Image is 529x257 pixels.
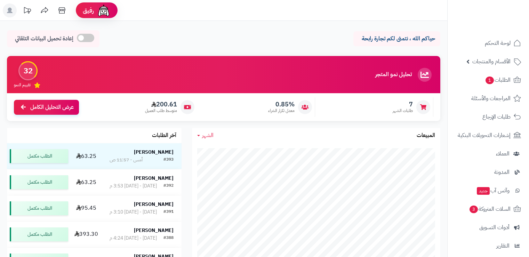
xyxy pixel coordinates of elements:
[83,6,94,15] span: رفيق
[472,57,511,66] span: الأقسام والمنتجات
[10,175,68,189] div: الطلب مكتمل
[163,156,174,163] div: #393
[145,101,177,108] span: 200.61
[469,205,478,214] span: 3
[152,132,176,139] h3: آخر الطلبات
[452,145,525,162] a: العملاء
[485,75,511,85] span: الطلبات
[452,182,525,199] a: وآتس آبجديد
[14,100,79,115] a: عرض التحليل الكامل
[479,223,510,232] span: أدوات التسويق
[458,130,511,140] span: إشعارات التحويلات البنكية
[476,186,510,195] span: وآتس آب
[197,131,214,139] a: الشهر
[71,222,102,247] td: 393.30
[393,101,413,108] span: 7
[452,35,525,51] a: لوحة التحكم
[97,3,111,17] img: ai-face.png
[163,235,174,242] div: #388
[452,238,525,254] a: التقارير
[134,227,174,234] strong: [PERSON_NAME]
[452,109,525,125] a: طلبات الإرجاع
[485,38,511,48] span: لوحة التحكم
[471,94,511,103] span: المراجعات والأسئلة
[110,183,157,190] div: [DATE] - [DATE] 3:53 م
[359,35,435,43] p: حياكم الله ، نتمنى لكم تجارة رابحة
[482,5,522,20] img: logo-2.png
[134,201,174,208] strong: [PERSON_NAME]
[469,204,511,214] span: السلات المتروكة
[452,127,525,144] a: إشعارات التحويلات البنكية
[110,235,157,242] div: [DATE] - [DATE] 4:24 م
[145,108,177,114] span: متوسط طلب العميل
[10,201,68,215] div: الطلب مكتمل
[452,219,525,236] a: أدوات التسويق
[10,227,68,241] div: الطلب مكتمل
[71,195,102,221] td: 95.45
[110,209,157,216] div: [DATE] - [DATE] 3:10 م
[110,156,143,163] div: أمس - 11:57 ص
[496,241,510,251] span: التقارير
[485,76,494,85] span: 1
[268,108,295,114] span: معدل تكرار الشراء
[18,3,36,19] a: تحديثات المنصة
[71,169,102,195] td: 63.25
[15,35,73,43] span: إعادة تحميل البيانات التلقائي
[134,175,174,182] strong: [PERSON_NAME]
[482,112,511,122] span: طلبات الإرجاع
[375,72,412,78] h3: تحليل نمو المتجر
[163,183,174,190] div: #392
[452,90,525,107] a: المراجعات والأسئلة
[417,132,435,139] h3: المبيعات
[393,108,413,114] span: طلبات الشهر
[494,167,510,177] span: المدونة
[71,143,102,169] td: 63.25
[477,187,490,195] span: جديد
[496,149,510,159] span: العملاء
[452,201,525,217] a: السلات المتروكة3
[202,131,214,139] span: الشهر
[14,82,31,88] span: تقييم النمو
[30,103,74,111] span: عرض التحليل الكامل
[268,101,295,108] span: 0.85%
[163,209,174,216] div: #391
[452,72,525,88] a: الطلبات1
[10,149,68,163] div: الطلب مكتمل
[452,164,525,180] a: المدونة
[134,148,174,156] strong: [PERSON_NAME]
